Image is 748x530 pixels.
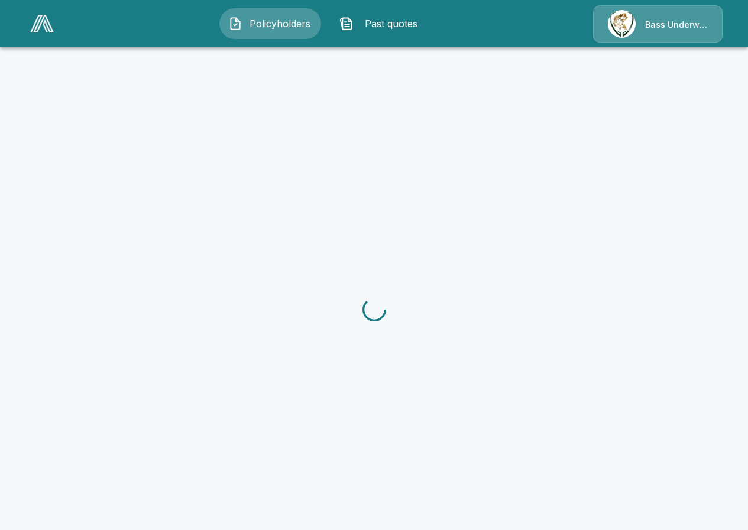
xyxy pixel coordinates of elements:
[247,17,312,31] span: Policyholders
[228,17,242,31] img: Policyholders Icon
[219,8,321,39] button: Policyholders IconPolicyholders
[331,8,432,39] button: Past quotes IconPast quotes
[339,17,354,31] img: Past quotes Icon
[30,15,54,32] img: AA Logo
[358,17,423,31] span: Past quotes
